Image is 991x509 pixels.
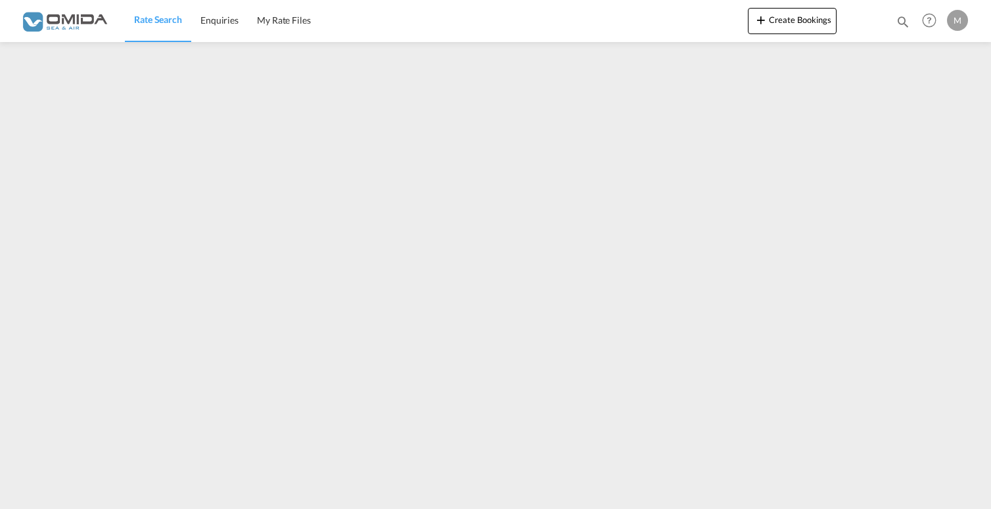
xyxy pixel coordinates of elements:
img: 459c566038e111ed959c4fc4f0a4b274.png [20,6,108,35]
div: M [947,10,968,31]
md-icon: icon-plus 400-fg [753,12,769,28]
div: Help [918,9,947,33]
span: Help [918,9,940,32]
button: icon-plus 400-fgCreate Bookings [748,8,837,34]
span: Rate Search [134,14,182,25]
span: My Rate Files [257,14,311,26]
md-icon: icon-magnify [896,14,910,29]
div: icon-magnify [896,14,910,34]
span: Enquiries [200,14,239,26]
